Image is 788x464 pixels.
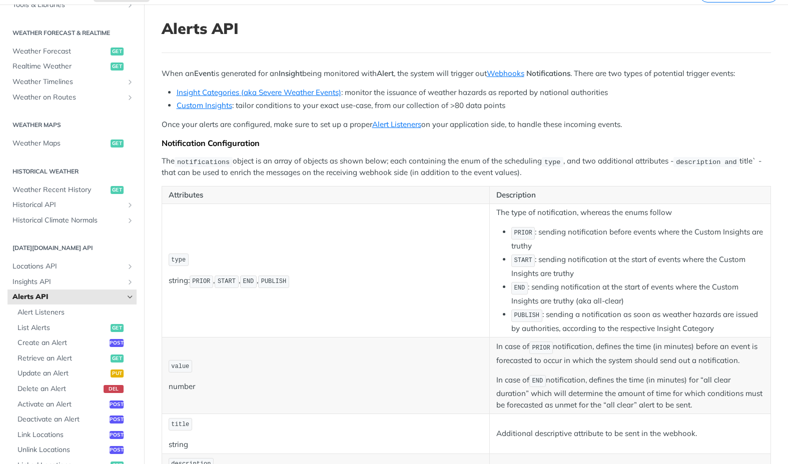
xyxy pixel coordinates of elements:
[13,366,137,381] a: Update an Alertput
[13,292,124,302] span: Alerts API
[496,207,764,218] p: The type of notification, whereas the enums follow
[544,158,560,165] span: type
[377,68,394,78] strong: Alert
[511,253,764,279] li: : sending notification at the start of events where the Custom Insights are truthy
[13,381,137,396] a: Delete an Alertdel
[8,90,137,105] a: Weather on RoutesShow subpages for Weather on Routes
[177,87,771,98] li: : monitor the issuance of weather hazards as reported by national authorities
[487,68,524,78] a: Webhooks
[13,215,124,225] span: Historical Climate Normals
[13,261,124,271] span: Locations API
[18,323,108,333] span: List Alerts
[18,368,108,378] span: Update an Alert
[511,226,764,251] li: : sending notification before events where the Custom Insights are truthy
[169,189,483,201] p: Attributes
[126,93,134,101] button: Show subpages for Weather on Routes
[13,77,124,87] span: Weather Timelines
[18,307,134,317] span: Alert Listeners
[18,399,107,409] span: Activate an Alert
[162,138,771,148] div: Notification Configuration
[514,229,532,236] span: PRIOR
[676,158,737,165] span: description and
[8,74,137,89] a: Weather TimelinesShow subpages for Weather Timelines
[13,46,108,56] span: Weather Forecast
[126,201,134,209] button: Show subpages for Historical API
[13,305,137,320] a: Alert Listeners
[126,78,134,86] button: Show subpages for Weather Timelines
[177,100,771,111] li: : tailor conditions to your exact use-case, from our collection of >80 data points
[514,284,525,291] span: END
[111,47,124,55] span: get
[111,369,124,377] span: put
[13,397,137,412] a: Activate an Alertpost
[110,446,124,454] span: post
[8,59,137,74] a: Realtime Weatherget
[104,385,124,393] span: del
[8,28,137,37] h2: Weather Forecast & realtime
[514,257,532,264] span: START
[496,340,764,366] p: In case of notification, defines the time (in minutes) before an event is forecasted to occur in ...
[13,61,108,71] span: Realtime Weather
[13,351,137,366] a: Retrieve an Alertget
[162,68,771,79] p: When an is generated for an being monitored with , the system will trigger out . There are two ty...
[171,421,189,428] span: title
[126,1,134,9] button: Show subpages for Tools & Libraries
[162,19,771,37] h1: Alerts API
[8,243,137,252] h2: [DATE][DOMAIN_NAME] API
[111,139,124,147] span: get
[8,274,137,289] a: Insights APIShow subpages for Insights API
[8,259,137,274] a: Locations APIShow subpages for Locations API
[18,430,107,440] span: Link Locations
[13,427,137,442] a: Link Locationspost
[261,278,286,285] span: PUBLISH
[126,216,134,224] button: Show subpages for Historical Climate Normals
[111,354,124,362] span: get
[13,335,137,350] a: Create an Alertpost
[126,278,134,286] button: Show subpages for Insights API
[110,415,124,423] span: post
[177,100,232,110] a: Custom Insights
[162,155,771,178] p: The object is an array of objects as shown below; each containing the enum of the scheduling , an...
[171,256,186,263] span: type
[126,262,134,270] button: Show subpages for Locations API
[110,400,124,408] span: post
[13,442,137,457] a: Unlink Locationspost
[169,381,483,392] p: number
[496,428,764,439] p: Additional descriptive attribute to be sent in the webhook.
[8,213,137,228] a: Historical Climate NormalsShow subpages for Historical Climate Normals
[372,119,421,129] a: Alert Listeners
[126,293,134,301] button: Hide subpages for Alerts API
[13,277,124,287] span: Insights API
[13,320,137,335] a: List Alertsget
[496,374,764,411] p: In case of notification, defines the time (in minutes) for “all clear duration” which will determ...
[511,308,764,334] li: : sending a notification as soon as weather hazards are issued by authorities, according to the r...
[18,353,108,363] span: Retrieve an Alert
[13,185,108,195] span: Weather Recent History
[18,384,101,394] span: Delete an Alert
[111,186,124,194] span: get
[177,87,341,97] a: Insight Categories (aka Severe Weather Events)
[111,62,124,70] span: get
[194,68,214,78] strong: Event
[18,445,107,455] span: Unlink Locations
[110,339,124,347] span: post
[162,119,771,130] p: Once your alerts are configured, make sure to set up a proper on your application side, to handle...
[177,158,230,165] span: notifications
[218,278,236,285] span: START
[8,197,137,212] a: Historical APIShow subpages for Historical API
[514,312,539,319] span: PUBLISH
[13,200,124,210] span: Historical API
[18,338,107,348] span: Create an Alert
[171,363,189,370] span: value
[8,182,137,197] a: Weather Recent Historyget
[13,138,108,148] span: Weather Maps
[8,44,137,59] a: Weather Forecastget
[8,136,137,151] a: Weather Mapsget
[8,167,137,176] h2: Historical Weather
[532,344,550,351] span: PRIOR
[192,278,210,285] span: PRIOR
[243,278,254,285] span: END
[511,281,764,306] li: : sending notification at the start of events where the Custom Insights are truthy (aka all-clear)
[526,68,570,78] strong: Notifications
[532,377,543,384] span: END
